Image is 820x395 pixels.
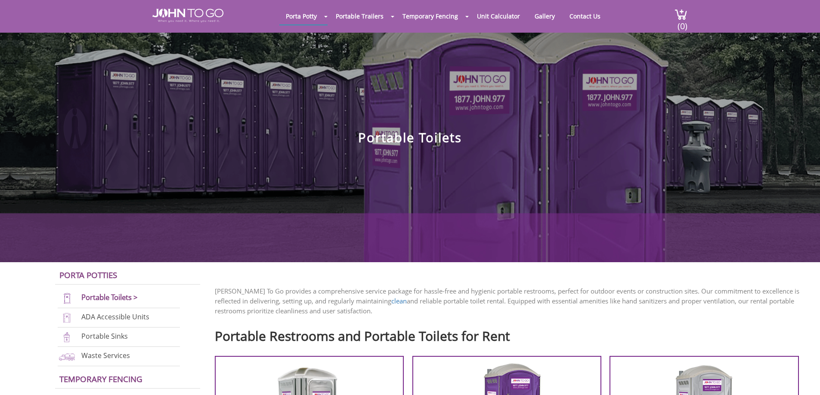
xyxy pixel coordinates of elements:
a: Unit Calculator [470,8,526,24]
a: Porta Potties [59,269,117,280]
a: Temporary Fencing [396,8,464,24]
a: Gallery [528,8,561,24]
a: Portable Toilets > [81,292,138,302]
button: Live Chat [786,361,820,395]
a: Contact Us [563,8,607,24]
img: portable-sinks-new.png [58,331,76,343]
a: Temporary Fencing [59,374,142,384]
a: Porta Potty [279,8,323,24]
img: JOHN to go [152,9,223,22]
a: Waste Services [81,351,130,360]
a: ADA Accessible Units [81,312,149,322]
span: (0) [677,13,687,32]
p: [PERSON_NAME] To Go provides a comprehensive service package for hassle-free and hygienic portabl... [215,286,807,316]
h2: Portable Restrooms and Portable Toilets for Rent [215,325,807,343]
img: cart a [675,9,687,20]
img: waste-services-new.png [58,351,76,362]
img: ADA-units-new.png [58,312,76,324]
a: Portable Sinks [81,331,128,341]
img: portable-toilets-new.png [58,293,76,304]
a: Portable Trailers [329,8,390,24]
a: clean [391,297,407,305]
